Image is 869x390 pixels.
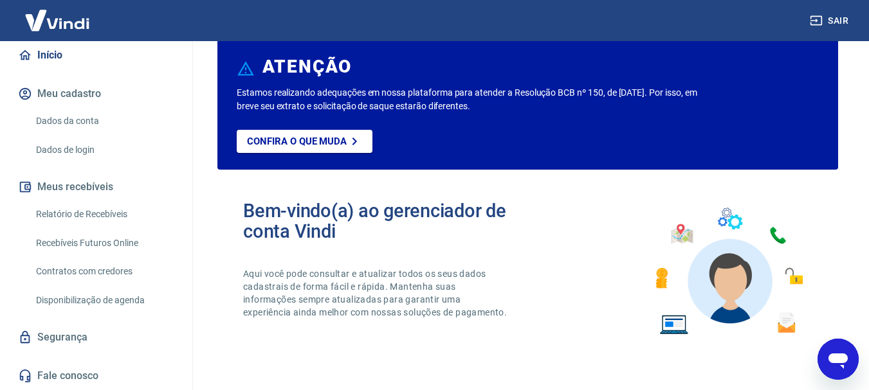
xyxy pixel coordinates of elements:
button: Meu cadastro [15,80,177,108]
p: Aqui você pode consultar e atualizar todos os seus dados cadastrais de forma fácil e rápida. Mant... [243,267,509,319]
a: Fale conosco [15,362,177,390]
a: Segurança [15,323,177,351]
img: Vindi [15,1,99,40]
h2: Bem-vindo(a) ao gerenciador de conta Vindi [243,200,528,242]
a: Contratos com credores [31,258,177,285]
iframe: Botão para abrir a janela de mensagens [818,339,859,380]
img: Imagem de um avatar masculino com diversos icones exemplificando as funcionalidades do gerenciado... [644,200,812,342]
p: Confira o que muda [247,136,347,147]
a: Relatório de Recebíveis [31,201,177,227]
a: Disponibilização de agenda [31,287,177,314]
a: Início [15,41,177,69]
h6: ATENÇÃO [262,60,352,73]
a: Recebíveis Futuros Online [31,230,177,256]
button: Sair [807,9,854,33]
button: Meus recebíveis [15,173,177,201]
a: Dados de login [31,137,177,163]
p: Estamos realizando adequações em nossa plataforma para atender a Resolução BCB nº 150, de [DATE].... [237,86,702,113]
a: Dados da conta [31,108,177,134]
a: Confira o que muda [237,130,372,153]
